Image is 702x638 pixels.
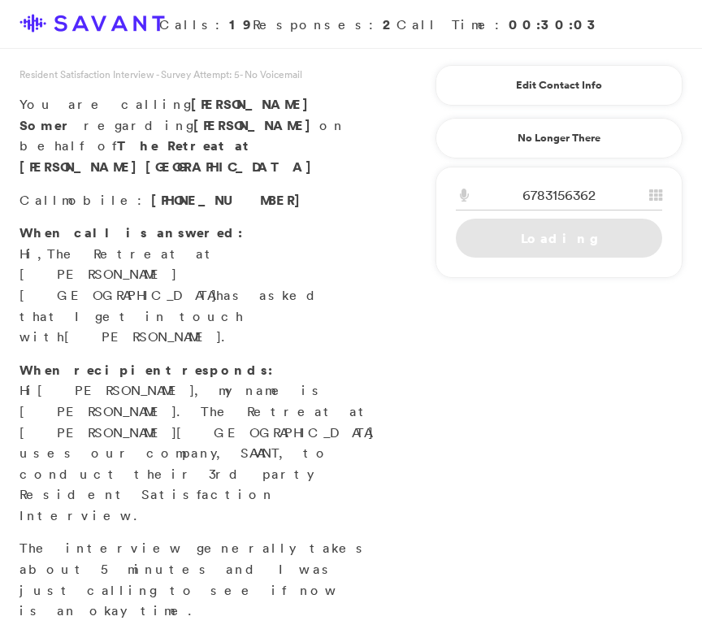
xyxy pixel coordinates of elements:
[19,245,218,303] span: The Retreat at [PERSON_NAME][GEOGRAPHIC_DATA]
[62,192,137,208] span: mobile
[19,94,374,177] p: You are calling regarding on behalf of
[19,360,374,527] p: Hi , my name is [PERSON_NAME]. The Retreat at [PERSON_NAME][GEOGRAPHIC_DATA] uses our company, SA...
[19,116,75,134] span: Somer
[456,219,662,258] a: Loading
[19,137,320,176] strong: The Retreat at [PERSON_NAME][GEOGRAPHIC_DATA]
[19,190,374,211] p: Call :
[19,538,374,621] p: The interview generally takes about 5 minutes and I was just calling to see if now is an okay time.
[19,361,273,379] strong: When recipient responds:
[383,15,396,33] strong: 2
[19,223,374,348] p: Hi, has asked that I get in touch with .
[37,382,194,398] span: [PERSON_NAME]
[456,72,662,98] a: Edit Contact Info
[191,95,317,113] span: [PERSON_NAME]
[509,15,601,33] strong: 00:30:03
[435,118,682,158] a: No Longer There
[19,67,302,81] span: Resident Satisfaction Interview - Survey Attempt: 5 - No Voicemail
[19,224,243,241] strong: When call is answered:
[229,15,253,33] strong: 19
[193,116,319,134] strong: [PERSON_NAME]
[151,191,309,209] span: [PHONE_NUMBER]
[64,328,221,345] span: [PERSON_NAME]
